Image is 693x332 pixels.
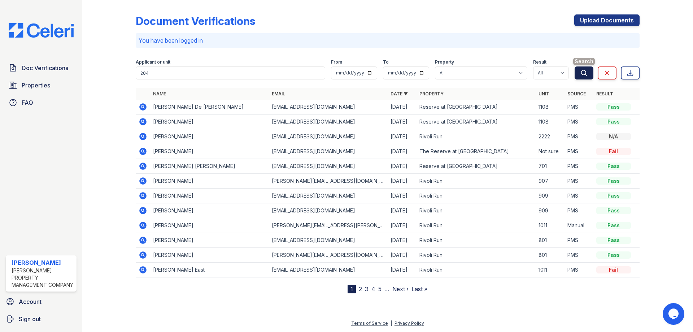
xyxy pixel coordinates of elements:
[565,263,593,277] td: PMS
[417,129,535,144] td: Rivoli Run
[596,222,631,229] div: Pass
[565,218,593,233] td: Manual
[150,144,269,159] td: [PERSON_NAME]
[388,203,417,218] td: [DATE]
[536,218,565,233] td: 1011
[359,285,362,293] a: 2
[3,23,79,38] img: CE_Logo_Blue-a8612792a0a2168367f1c8372b55b34899dd931a85d93a1a3d3e32e68fde9ad4.png
[269,159,388,174] td: [EMAIL_ADDRESS][DOMAIN_NAME]
[150,189,269,203] td: [PERSON_NAME]
[536,263,565,277] td: 1011
[596,177,631,185] div: Pass
[565,189,593,203] td: PMS
[565,203,593,218] td: PMS
[136,14,255,27] div: Document Verifications
[536,248,565,263] td: 801
[12,267,74,289] div: [PERSON_NAME] Property Management Company
[388,233,417,248] td: [DATE]
[153,91,166,96] a: Name
[388,129,417,144] td: [DATE]
[139,36,637,45] p: You have been logged in
[435,59,454,65] label: Property
[136,66,325,79] input: Search by name, email, or unit number
[269,248,388,263] td: [PERSON_NAME][EMAIL_ADDRESS][DOMAIN_NAME]
[22,64,68,72] span: Doc Verifications
[384,285,389,293] span: …
[565,100,593,115] td: PMS
[6,95,77,110] a: FAQ
[351,320,388,326] a: Terms of Service
[150,159,269,174] td: [PERSON_NAME] [PERSON_NAME]
[269,115,388,129] td: [EMAIL_ADDRESS][DOMAIN_NAME]
[3,294,79,309] a: Account
[536,189,565,203] td: 909
[388,144,417,159] td: [DATE]
[596,251,631,259] div: Pass
[6,61,77,75] a: Doc Verifications
[150,248,269,263] td: [PERSON_NAME]
[378,285,382,293] a: 5
[596,237,631,244] div: Pass
[269,174,388,189] td: [PERSON_NAME][EMAIL_ADDRESS][DOMAIN_NAME]
[596,163,631,170] div: Pass
[150,233,269,248] td: [PERSON_NAME]
[388,218,417,233] td: [DATE]
[272,91,285,96] a: Email
[3,312,79,326] button: Sign out
[22,81,50,90] span: Properties
[536,203,565,218] td: 909
[6,78,77,92] a: Properties
[417,159,535,174] td: Reserve at [GEOGRAPHIC_DATA]
[269,218,388,233] td: [PERSON_NAME][EMAIL_ADDRESS][PERSON_NAME][DOMAIN_NAME]
[565,233,593,248] td: PMS
[533,59,546,65] label: Result
[22,98,33,107] span: FAQ
[536,174,565,189] td: 907
[596,148,631,155] div: Fail
[371,285,375,293] a: 4
[575,66,593,79] button: Search
[388,189,417,203] td: [DATE]
[536,115,565,129] td: 1108
[269,203,388,218] td: [EMAIL_ADDRESS][DOMAIN_NAME]
[388,263,417,277] td: [DATE]
[150,218,269,233] td: [PERSON_NAME]
[388,115,417,129] td: [DATE]
[150,100,269,115] td: [PERSON_NAME] De [PERSON_NAME]
[388,174,417,189] td: [DATE]
[536,144,565,159] td: Not sure
[150,263,269,277] td: [PERSON_NAME] East
[331,59,342,65] label: From
[536,129,565,144] td: 2222
[269,263,388,277] td: [EMAIL_ADDRESS][DOMAIN_NAME]
[565,174,593,189] td: PMS
[150,174,269,189] td: [PERSON_NAME]
[348,285,356,293] div: 1
[150,203,269,218] td: [PERSON_NAME]
[391,91,408,96] a: Date ▼
[596,266,631,273] div: Fail
[567,91,586,96] a: Source
[417,203,535,218] td: Rivoli Run
[663,303,686,325] iframe: chat widget
[391,320,392,326] div: |
[136,59,170,65] label: Applicant or unit
[19,315,41,323] span: Sign out
[417,189,535,203] td: Rivoli Run
[150,129,269,144] td: [PERSON_NAME]
[573,58,595,65] span: Search
[536,100,565,115] td: 1108
[417,233,535,248] td: Rivoli Run
[536,159,565,174] td: 701
[269,100,388,115] td: [EMAIL_ADDRESS][DOMAIN_NAME]
[596,91,613,96] a: Result
[395,320,424,326] a: Privacy Policy
[12,258,74,267] div: [PERSON_NAME]
[411,285,427,293] a: Last »
[574,14,640,26] a: Upload Documents
[269,144,388,159] td: [EMAIL_ADDRESS][DOMAIN_NAME]
[19,297,42,306] span: Account
[417,263,535,277] td: Rivoli Run
[596,118,631,125] div: Pass
[565,248,593,263] td: PMS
